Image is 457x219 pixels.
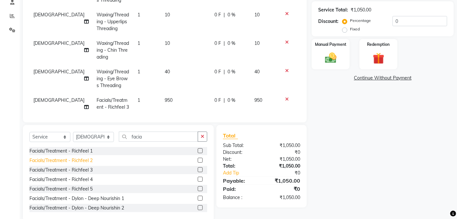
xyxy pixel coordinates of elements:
[367,42,390,47] label: Redemption
[224,68,225,75] span: |
[165,69,170,75] span: 40
[228,68,236,75] span: 0 %
[262,185,305,193] div: ₹0
[224,97,225,104] span: |
[29,195,124,202] div: Facials/Treatment - Dylon - Deep Nourishin 1
[224,40,225,47] span: |
[254,40,260,46] span: 10
[350,18,371,24] label: Percentage
[33,12,84,18] span: [DEMOGRAPHIC_DATA]
[321,51,340,64] img: _cash.svg
[318,7,348,13] div: Service Total:
[254,12,260,18] span: 10
[218,142,262,149] div: Sub Total:
[369,51,388,66] img: _gift.svg
[350,26,360,32] label: Fixed
[119,132,198,142] input: Search or Scan
[262,194,305,201] div: ₹1,050.00
[254,69,260,75] span: 40
[223,132,238,139] span: Total
[262,149,305,156] div: ₹0
[33,69,84,75] span: [DEMOGRAPHIC_DATA]
[262,156,305,163] div: ₹1,050.00
[215,68,221,75] span: 0 F
[29,167,93,173] div: Facials/Treatment - Richfeel 3
[218,185,262,193] div: Paid:
[165,97,173,103] span: 950
[262,163,305,170] div: ₹1,050.00
[228,11,236,18] span: 0 %
[97,97,129,110] span: Facials/Treatment - Richfeel 3
[228,97,236,104] span: 0 %
[29,176,93,183] div: Facials/Treatment - Richfeel 4
[224,11,225,18] span: |
[315,42,346,47] label: Manual Payment
[29,148,93,155] div: Facials/Treatment - Richfeel 1
[218,163,262,170] div: Total:
[218,177,262,185] div: Payable:
[137,97,140,103] span: 1
[97,40,129,60] span: Waxing/Threading - Chin Threading
[97,69,129,88] span: Waxing/Threading - Eye Brows Threading
[137,40,140,46] span: 1
[97,12,129,31] span: Waxing/Threading - Upperlips Threading
[218,156,262,163] div: Net:
[33,97,84,103] span: [DEMOGRAPHIC_DATA]
[262,177,305,185] div: ₹1,050.00
[33,40,84,46] span: [DEMOGRAPHIC_DATA]
[218,194,262,201] div: Balance :
[262,142,305,149] div: ₹1,050.00
[228,40,236,47] span: 0 %
[351,7,371,13] div: ₹1,050.00
[29,205,124,211] div: Facials/Treatment - Dylon - Deep Nourishin 2
[165,40,170,46] span: 10
[215,97,221,104] span: 0 F
[318,18,338,25] div: Discount:
[29,157,93,164] div: Facials/Treatment - Richfeel 2
[218,170,269,176] a: Add Tip
[29,186,93,192] div: Facials/Treatment - Richfeel 5
[313,75,452,82] a: Continue Without Payment
[269,170,305,176] div: ₹0
[254,97,262,103] span: 950
[215,11,221,18] span: 0 F
[137,69,140,75] span: 1
[137,12,140,18] span: 1
[218,149,262,156] div: Discount:
[165,12,170,18] span: 10
[215,40,221,47] span: 0 F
